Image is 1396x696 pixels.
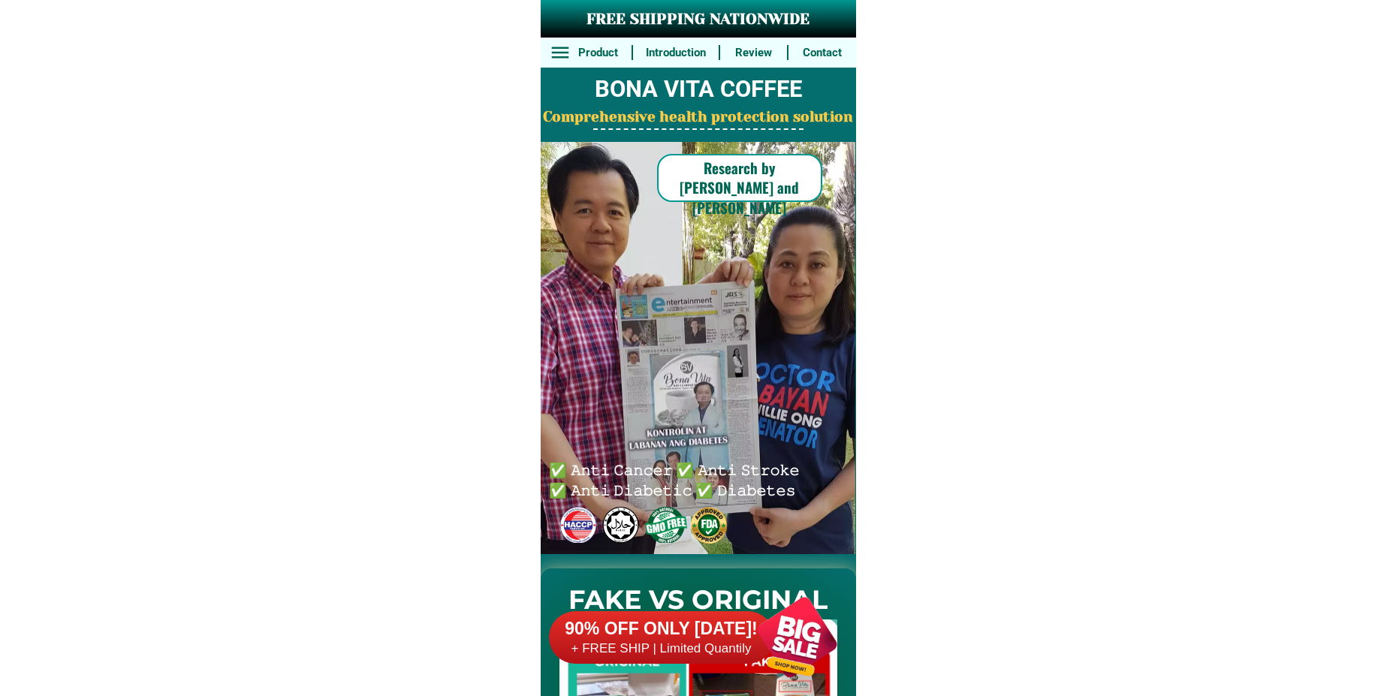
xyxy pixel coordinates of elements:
[657,158,822,218] h6: Research by [PERSON_NAME] and [PERSON_NAME]
[541,8,856,31] h3: FREE SHIPPING NATIONWIDE
[541,72,856,107] h2: BONA VITA COFFEE
[797,44,848,62] h6: Contact
[541,580,856,620] h2: FAKE VS ORIGINAL
[728,44,779,62] h6: Review
[641,44,710,62] h6: Introduction
[541,107,856,128] h2: Comprehensive health protection solution
[549,618,774,640] h6: 90% OFF ONLY [DATE]!
[549,459,806,499] h6: ✅ 𝙰𝚗𝚝𝚒 𝙲𝚊𝚗𝚌𝚎𝚛 ✅ 𝙰𝚗𝚝𝚒 𝚂𝚝𝚛𝚘𝚔𝚎 ✅ 𝙰𝚗𝚝𝚒 𝙳𝚒𝚊𝚋𝚎𝚝𝚒𝚌 ✅ 𝙳𝚒𝚊𝚋𝚎𝚝𝚎𝚜
[572,44,623,62] h6: Product
[549,640,774,657] h6: + FREE SHIP | Limited Quantily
